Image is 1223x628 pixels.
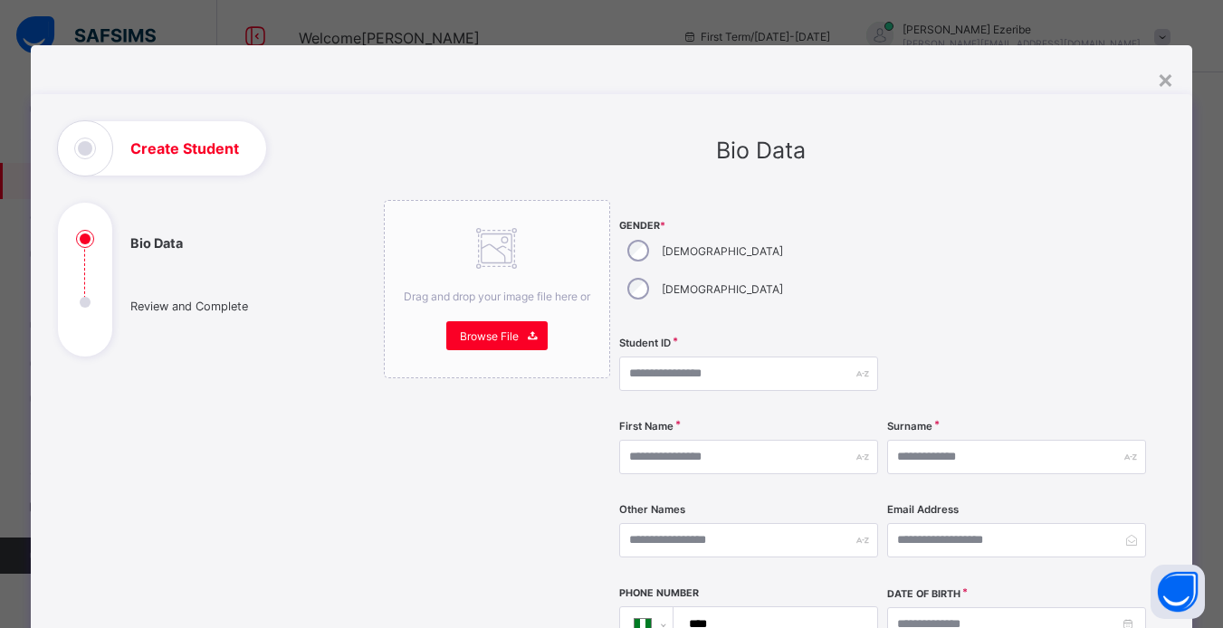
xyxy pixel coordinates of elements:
span: Drag and drop your image file here or [404,290,590,303]
button: Open asap [1151,565,1205,619]
span: Browse File [460,329,519,343]
span: Gender [619,220,878,232]
label: Other Names [619,503,685,516]
label: Phone Number [619,587,699,599]
label: First Name [619,420,674,433]
label: Email Address [887,503,959,516]
label: Surname [887,420,932,433]
span: Bio Data [716,137,806,164]
label: [DEMOGRAPHIC_DATA] [662,244,783,258]
label: Student ID [619,337,671,349]
h1: Create Student [130,141,239,156]
label: Date of Birth [887,588,960,600]
div: Drag and drop your image file here orBrowse File [384,200,610,378]
label: [DEMOGRAPHIC_DATA] [662,282,783,296]
div: × [1157,63,1174,94]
